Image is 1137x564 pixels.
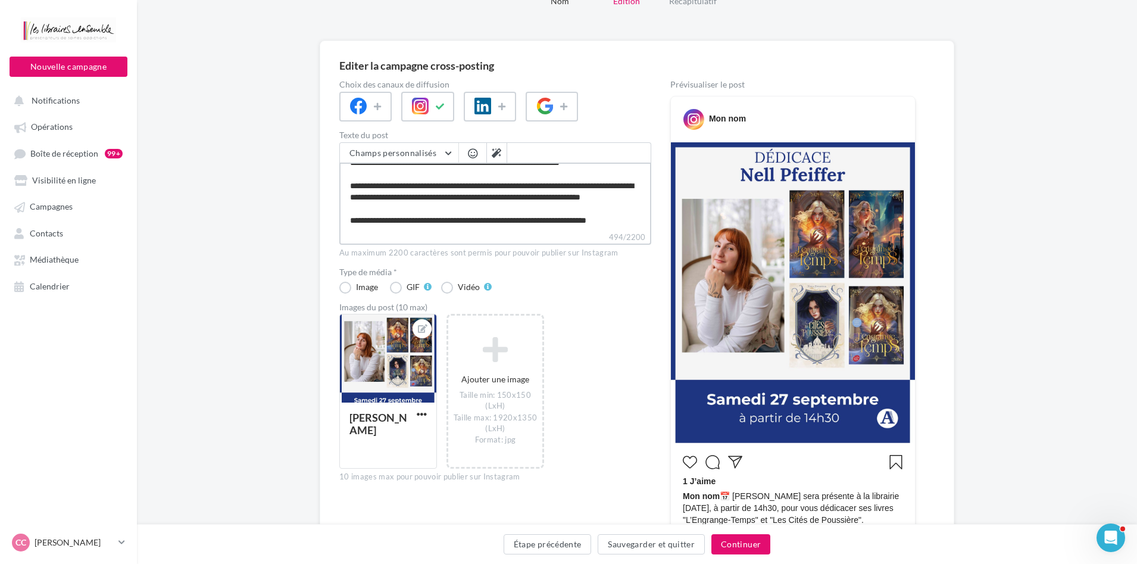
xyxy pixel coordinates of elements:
a: Calendrier [7,275,130,297]
button: Étape précédente [504,534,592,554]
div: [PERSON_NAME] [349,411,407,437]
a: Opérations [7,116,130,137]
div: 10 images max pour pouvoir publier sur Instagram [339,472,651,482]
a: Boîte de réception99+ [7,142,130,164]
a: CC [PERSON_NAME] [10,531,127,554]
span: Campagnes [30,202,73,212]
div: 1 J’aime [683,475,903,490]
button: Notifications [7,89,125,111]
span: Notifications [32,95,80,105]
div: Images du post (10 max) [339,303,651,311]
a: Campagnes [7,195,130,217]
iframe: Intercom live chat [1097,524,1125,552]
span: CC [15,537,26,549]
span: Calendrier [30,281,70,291]
button: Sauvegarder et quitter [598,534,705,554]
div: GIF [407,283,420,291]
div: Editer la campagne cross-posting [339,60,494,71]
a: Médiathèque [7,248,130,270]
a: Contacts [7,222,130,244]
a: Visibilité en ligne [7,169,130,191]
button: Nouvelle campagne [10,57,127,77]
div: Au maximum 2200 caractères sont permis pour pouvoir publier sur Instagram [339,248,651,258]
div: 99+ [105,149,123,158]
div: Image [356,283,378,291]
label: 494/2200 [339,231,651,245]
span: Mon nom [683,491,720,501]
div: Prévisualiser le post [670,80,916,89]
div: Mon nom [709,113,746,124]
svg: J’aime [683,455,697,469]
label: Texte du post [339,131,651,139]
span: Contacts [30,228,63,238]
span: Boîte de réception [30,148,98,158]
button: Champs personnalisés [340,143,458,163]
svg: Enregistrer [889,455,903,469]
svg: Partager la publication [728,455,742,469]
button: Continuer [711,534,770,554]
label: Choix des canaux de diffusion [339,80,651,89]
label: Type de média * [339,268,651,276]
span: Champs personnalisés [349,148,436,158]
span: Opérations [31,122,73,132]
svg: Commenter [705,455,720,469]
span: Médiathèque [30,255,79,265]
p: [PERSON_NAME] [35,537,114,549]
div: Vidéo [458,283,480,291]
span: Visibilité en ligne [32,175,96,185]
